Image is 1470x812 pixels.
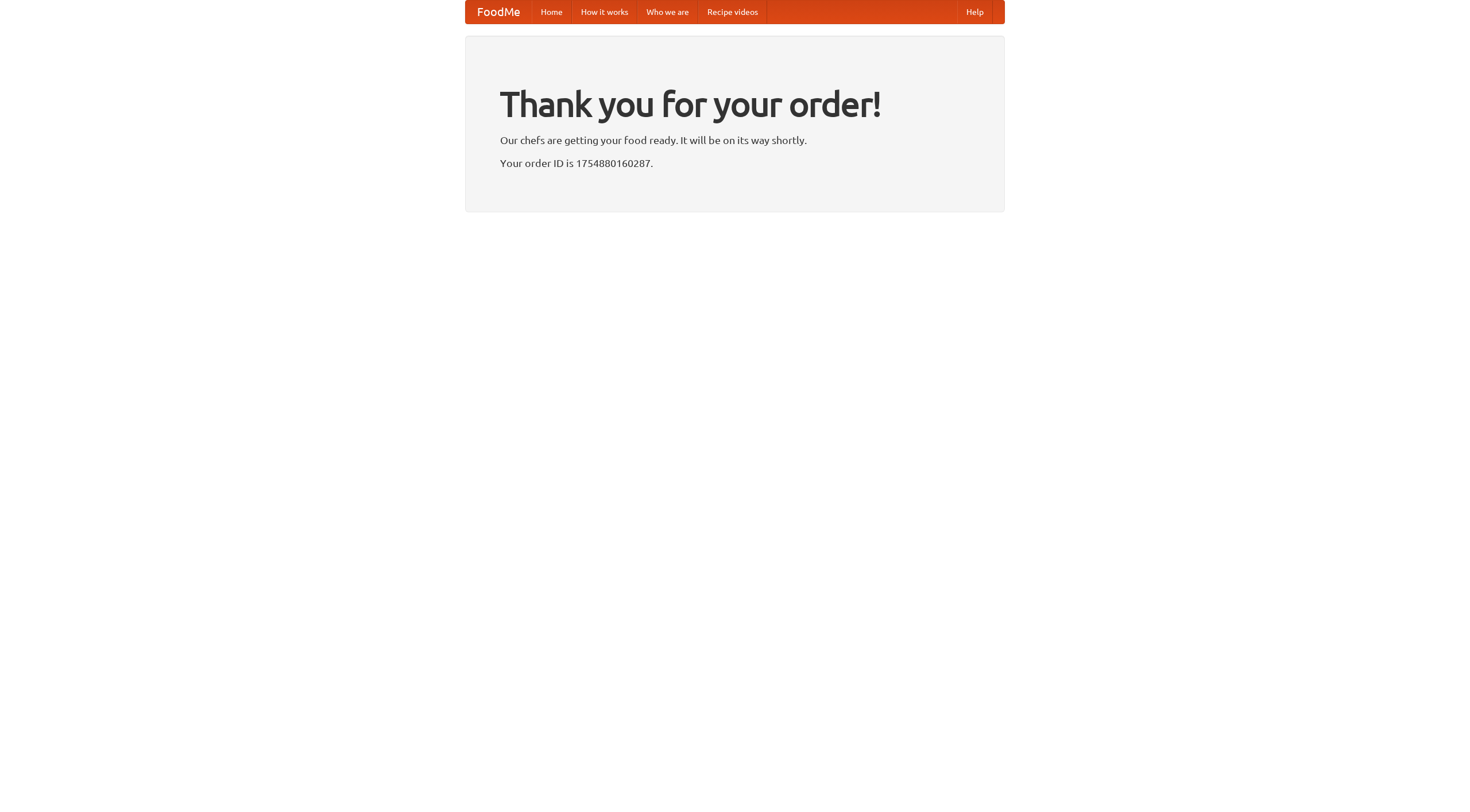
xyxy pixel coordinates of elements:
a: Recipe videos [698,1,767,24]
h1: Thank you for your order! [500,76,970,131]
a: How it works [572,1,637,24]
p: Your order ID is 1754880160287. [500,154,970,172]
a: Who we are [637,1,698,24]
a: FoodMe [466,1,532,24]
a: Home [532,1,572,24]
p: Our chefs are getting your food ready. It will be on its way shortly. [500,131,970,149]
a: Help [957,1,993,24]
